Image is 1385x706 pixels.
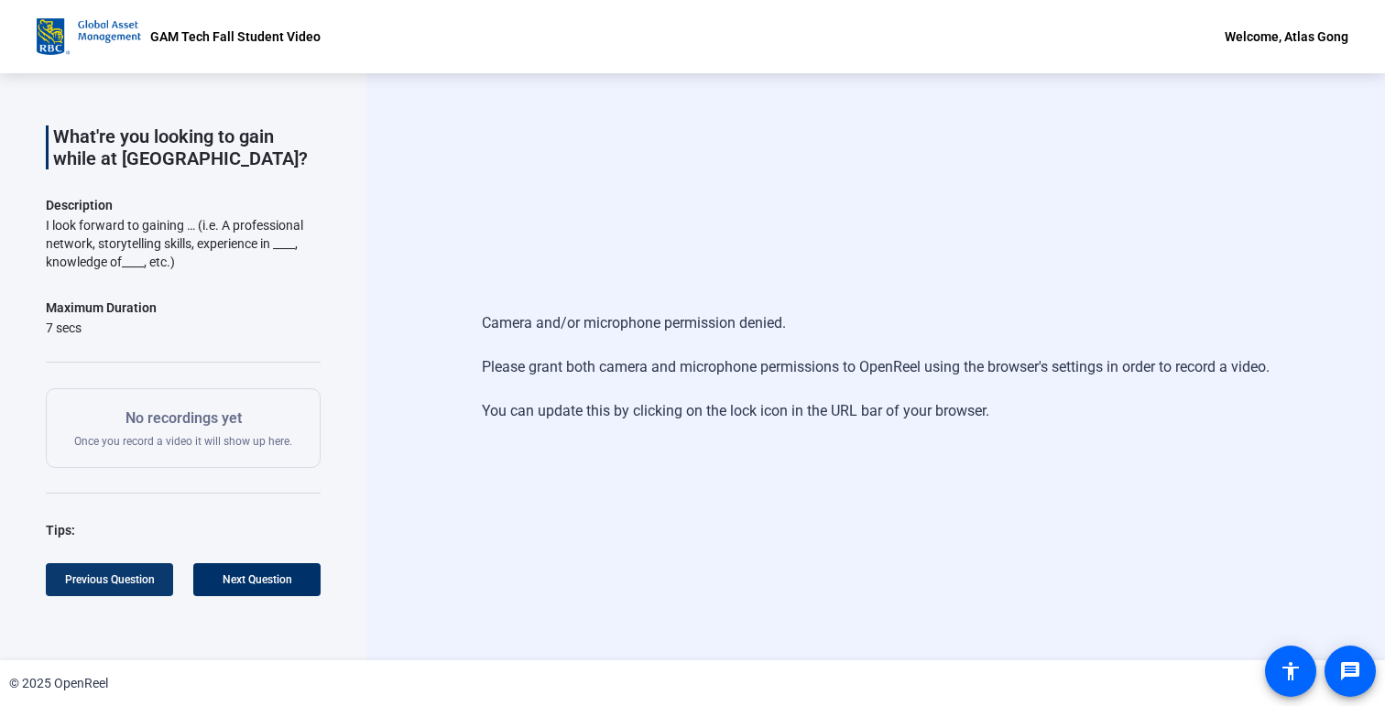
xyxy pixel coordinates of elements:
[223,573,292,586] span: Next Question
[193,563,321,596] button: Next Question
[1339,660,1361,682] mat-icon: message
[482,294,1270,440] div: Camera and/or microphone permission denied. Please grant both camera and microphone permissions t...
[46,216,321,271] div: I look forward to gaining … (i.e. A professional network, storytelling skills, experience in ____...
[37,18,141,55] img: OpenReel logo
[1225,26,1348,48] div: Welcome, Atlas Gong
[150,26,321,48] p: GAM Tech Fall Student Video
[46,563,173,596] button: Previous Question
[74,407,292,429] p: No recordings yet
[46,319,157,337] div: 7 secs
[46,519,321,541] div: Tips:
[74,407,292,449] div: Once you record a video it will show up here.
[46,194,321,216] p: Description
[53,125,321,169] p: What're you looking to gain while at [GEOGRAPHIC_DATA]?
[9,674,108,693] div: © 2025 OpenReel
[1280,660,1302,682] mat-icon: accessibility
[65,573,155,586] span: Previous Question
[46,297,157,319] div: Maximum Duration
